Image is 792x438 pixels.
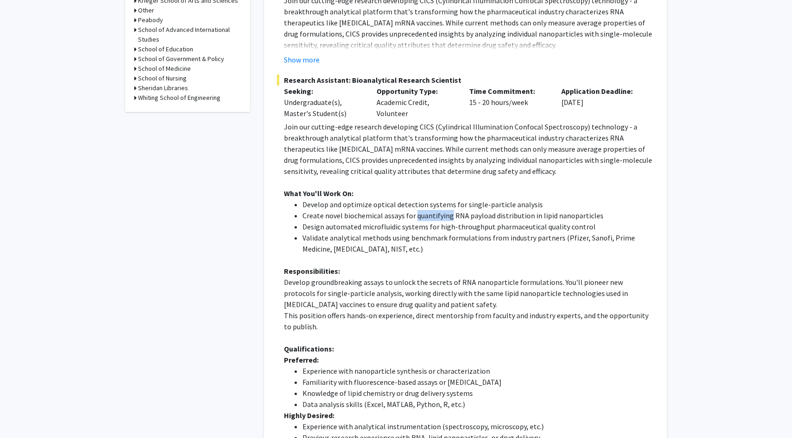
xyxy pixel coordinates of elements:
[302,399,654,410] li: Data analysis skills (Excel, MATLAB, Python, R, etc.)
[284,411,334,420] strong: Highly Desired:
[284,344,334,353] strong: Qualifications:
[284,54,320,65] button: Show more
[284,189,353,198] strong: What You'll Work On:
[284,97,363,119] div: Undergraduate(s), Master's Student(s)
[469,86,548,97] p: Time Commitment:
[284,86,363,97] p: Seeking:
[302,388,654,399] li: Knowledge of lipid chemistry or drug delivery systems
[302,421,654,432] li: Experience with analytical instrumentation (spectroscopy, microscopy, etc.)
[284,355,319,364] strong: Preferred:
[284,266,340,276] strong: Responsibilities:
[302,232,654,254] li: Validate analytical methods using benchmark formulations from industry partners (Pfizer, Sanofi, ...
[462,86,555,119] div: 15 - 20 hours/week
[138,6,154,15] h3: Other
[7,396,39,431] iframe: Chat
[370,86,462,119] div: Academic Credit, Volunteer
[284,121,654,177] p: Join our cutting-edge research developing CICS (Cylindrical Illumination Confocal Spectroscopy) t...
[302,376,654,388] li: Familiarity with fluorescence-based assays or [MEDICAL_DATA]
[561,86,640,97] p: Application Deadline:
[284,310,654,332] p: This position offers hands-on experience, direct mentorship from faculty and industry experts, an...
[138,83,188,93] h3: Sheridan Libraries
[277,74,654,86] span: Research Assistant: Bioanalytical Research Scientist
[138,64,191,74] h3: School of Medicine
[554,86,647,119] div: [DATE]
[138,54,224,64] h3: School of Government & Policy
[284,277,654,310] p: Develop groundbreaking assays to unlock the secrets of RNA nanoparticle formulations. You'll pion...
[302,221,654,232] li: Design automated microfluidic systems for high-throughput pharmaceutical quality control
[138,15,163,25] h3: Peabody
[302,365,654,376] li: Experience with nanoparticle synthesis or characterization
[138,93,220,103] h3: Whiting School of Engineering
[138,44,193,54] h3: School of Education
[138,25,241,44] h3: School of Advanced International Studies
[302,210,654,221] li: Create novel biochemical assays for quantifying RNA payload distribution in lipid nanoparticles
[302,199,654,210] li: Develop and optimize optical detection systems for single-particle analysis
[377,86,455,97] p: Opportunity Type:
[138,74,187,83] h3: School of Nursing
